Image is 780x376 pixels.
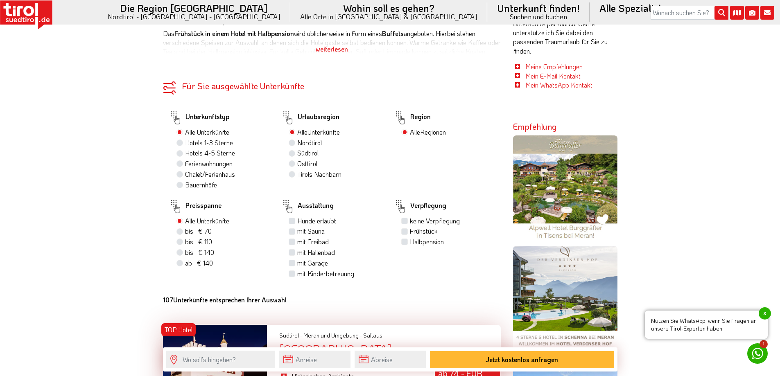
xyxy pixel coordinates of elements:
[525,72,581,80] a: Mein E-Mail Kontakt
[497,13,580,20] small: Suchen und buchen
[297,128,340,137] label: Alle Unterkünfte
[169,108,229,127] label: Unterkunftstyp
[169,197,222,216] label: Preisspanne
[300,13,477,20] small: Alle Orte in [GEOGRAPHIC_DATA] & [GEOGRAPHIC_DATA]
[163,81,501,90] div: Für Sie ausgewählte Unterkünfte
[410,216,460,225] label: keine Verpflegung
[163,295,287,304] b: Unterkünfte entsprechen Ihrer Auswahl
[525,81,592,89] a: Mein WhatsApp Kontakt
[410,227,438,236] label: Frühstück
[394,197,446,216] label: Verpflegung
[185,237,212,246] span: bis € 110
[760,6,774,20] i: Kontakt
[303,331,362,339] span: Meran und Umgebung -
[513,135,617,240] img: burggraefler.jpg
[759,307,771,320] span: x
[430,351,614,368] button: Jetzt kostenlos anfragen
[410,237,444,246] label: Halbpension
[279,331,302,339] span: Südtirol -
[760,340,768,348] span: 1
[185,259,213,267] span: ab € 140
[163,295,173,304] b: 107
[185,248,214,257] span: bis € 140
[363,331,382,339] span: Saltaus
[513,246,617,350] img: verdinserhof.png
[279,343,500,356] div: [GEOGRAPHIC_DATA]
[513,121,557,132] strong: Empfehlung
[297,237,329,246] label: mit Freibad
[185,180,217,189] label: Bauernhöfe
[525,62,583,71] a: Meine Empfehlungen
[382,29,404,38] strong: Buffets
[730,6,744,20] i: Karte öffnen
[651,6,728,20] input: Wonach suchen Sie?
[163,39,501,59] div: weiterlesen
[185,159,233,168] label: Ferienwohnungen
[297,159,317,168] label: Osttirol
[185,170,235,179] label: Chalet/Ferienhaus
[297,216,336,225] label: Hunde erlaubt
[279,351,350,368] input: Anreise
[161,323,196,336] div: TOP Hotel
[297,149,319,158] label: Südtirol
[297,227,325,236] label: mit Sauna
[185,128,229,137] label: Alle Unterkünfte
[297,259,328,268] label: mit Garage
[747,343,768,364] a: 1 Nutzen Sie WhatsApp, wenn Sie Fragen an unsere Tirol-Experten habenx
[297,170,341,179] label: Tirols Nachbarn
[185,138,233,147] label: Hotels 1-3 Sterne
[108,13,280,20] small: Nordtirol - [GEOGRAPHIC_DATA] - [GEOGRAPHIC_DATA]
[394,108,431,127] label: Region
[185,227,212,235] span: bis € 70
[297,269,354,278] label: mit Kinderbetreuung
[297,138,322,147] label: Nordtirol
[410,128,446,137] label: Alle Regionen
[174,29,294,38] strong: Frühstück in einem Hotel mit Halbpension
[645,311,768,339] span: Nutzen Sie WhatsApp, wenn Sie Fragen an unsere Tirol-Experten haben
[281,108,339,127] label: Urlaubsregion
[281,197,334,216] label: Ausstattung
[185,149,235,158] label: Hotels 4-5 Sterne
[355,351,426,368] input: Abreise
[745,6,759,20] i: Fotogalerie
[185,216,229,225] label: Alle Unterkünfte
[166,351,275,368] input: Wo soll's hingehen?
[297,248,335,257] label: mit Hallenbad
